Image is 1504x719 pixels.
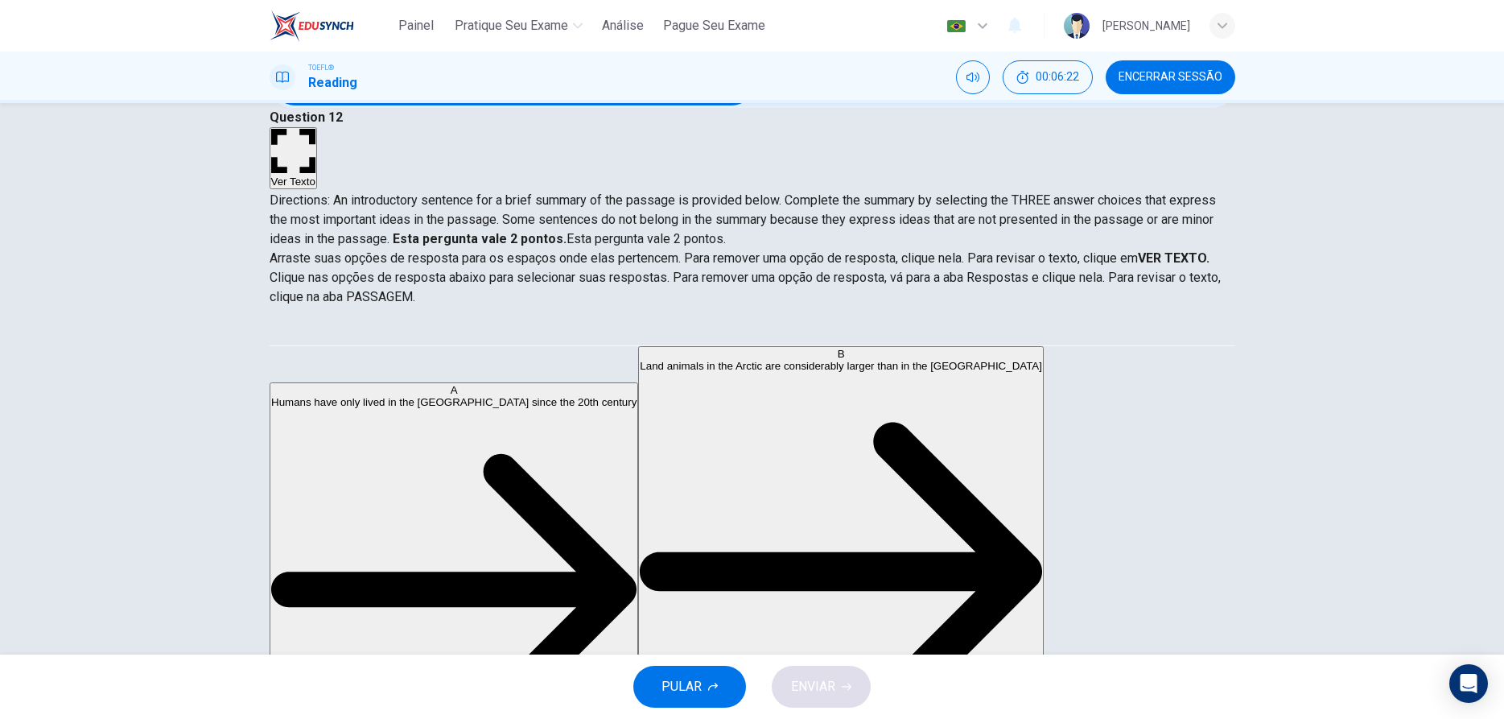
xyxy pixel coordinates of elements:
[633,666,746,708] button: PULAR
[270,249,1235,268] p: Arraste suas opções de resposta para os espaços onde elas pertencem. Para remover uma opção de re...
[1119,71,1222,84] span: Encerrar Sessão
[1106,60,1235,94] button: Encerrar Sessão
[657,11,772,40] button: Pague Seu Exame
[640,348,1042,360] div: B
[567,231,726,246] span: Esta pergunta vale 2 pontos.
[1003,60,1093,94] div: Esconder
[271,385,637,397] div: A
[270,268,1235,307] p: Clique nas opções de resposta abaixo para selecionar suas respostas. Para remover uma opção de re...
[1449,664,1488,703] div: Open Intercom Messenger
[602,16,644,35] span: Análise
[663,16,765,35] span: Pague Seu Exame
[448,11,589,40] button: Pratique seu exame
[455,16,568,35] span: Pratique seu exame
[1003,60,1093,94] button: 00:06:22
[1064,13,1090,39] img: Profile picture
[270,10,354,42] img: EduSynch logo
[271,397,637,409] span: Humans have only lived in the [GEOGRAPHIC_DATA] since the 20th century
[946,20,966,32] img: pt
[308,73,357,93] h1: Reading
[1138,250,1209,266] strong: VER TEXTO.
[270,307,1235,345] div: Choose test type tabs
[1102,16,1190,35] div: [PERSON_NAME]
[308,62,334,73] span: TOEFL®
[640,360,1042,372] span: Land animals in the Arctic are considerably larger than in the [GEOGRAPHIC_DATA]
[595,11,650,40] button: Análise
[270,192,1216,246] span: Directions: An introductory sentence for a brief summary of the passage is provided below. Comple...
[661,676,702,698] span: PULAR
[1036,71,1079,84] span: 00:06:22
[398,16,434,35] span: Painel
[270,108,1235,127] h4: Question 12
[389,231,567,246] strong: Esta pergunta vale 2 pontos.
[390,11,442,40] button: Painel
[270,127,317,189] button: Ver Texto
[956,60,990,94] div: Silenciar
[270,10,391,42] a: EduSynch logo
